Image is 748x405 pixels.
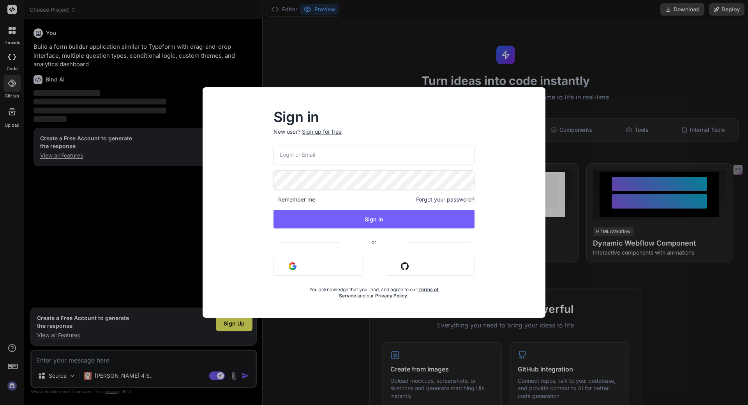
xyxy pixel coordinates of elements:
a: Terms of Service [339,287,439,299]
img: google [289,262,296,270]
button: Sign In [273,210,475,228]
span: or [340,232,408,251]
input: Login or Email [273,145,475,164]
div: You acknowledge that you read, and agree to our and our [307,282,441,299]
button: Sign in with Github [386,257,475,276]
span: Remember me [273,196,315,203]
h2: Sign in [273,111,475,123]
button: Sign in with Google [273,257,363,276]
div: Sign up for free [302,128,342,136]
img: github [401,262,409,270]
span: Forgot your password? [416,196,475,203]
a: Privacy Policy. [375,293,409,299]
p: New user? [273,128,475,145]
